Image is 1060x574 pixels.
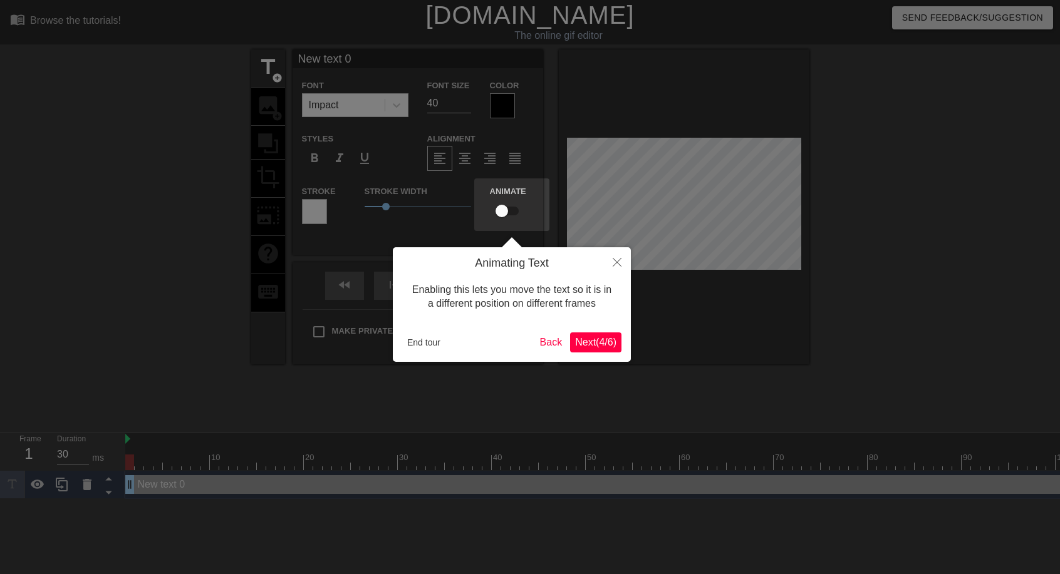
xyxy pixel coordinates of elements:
button: Back [535,332,568,352]
div: Enabling this lets you move the text so it is in a different position on different frames [402,270,621,324]
button: Next [570,332,621,352]
span: Next ( 4 / 6 ) [575,337,616,347]
h4: Animating Text [402,257,621,270]
button: Close [603,247,631,276]
button: End tour [402,333,445,352]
